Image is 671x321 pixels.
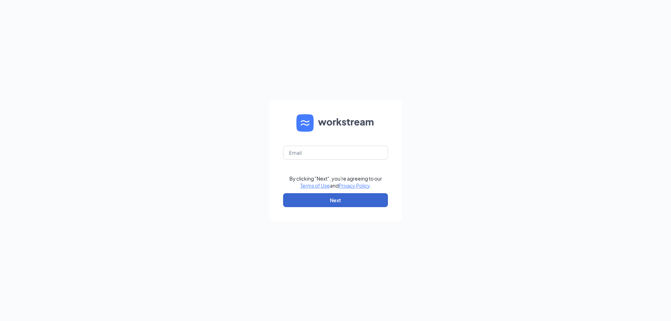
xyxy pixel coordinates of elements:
a: Terms of Use [300,182,330,189]
img: WS logo and Workstream text [296,114,375,132]
a: Privacy Policy [339,182,370,189]
button: Next [283,193,388,207]
input: Email [283,146,388,160]
div: By clicking "Next", you're agreeing to our and . [289,175,382,189]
